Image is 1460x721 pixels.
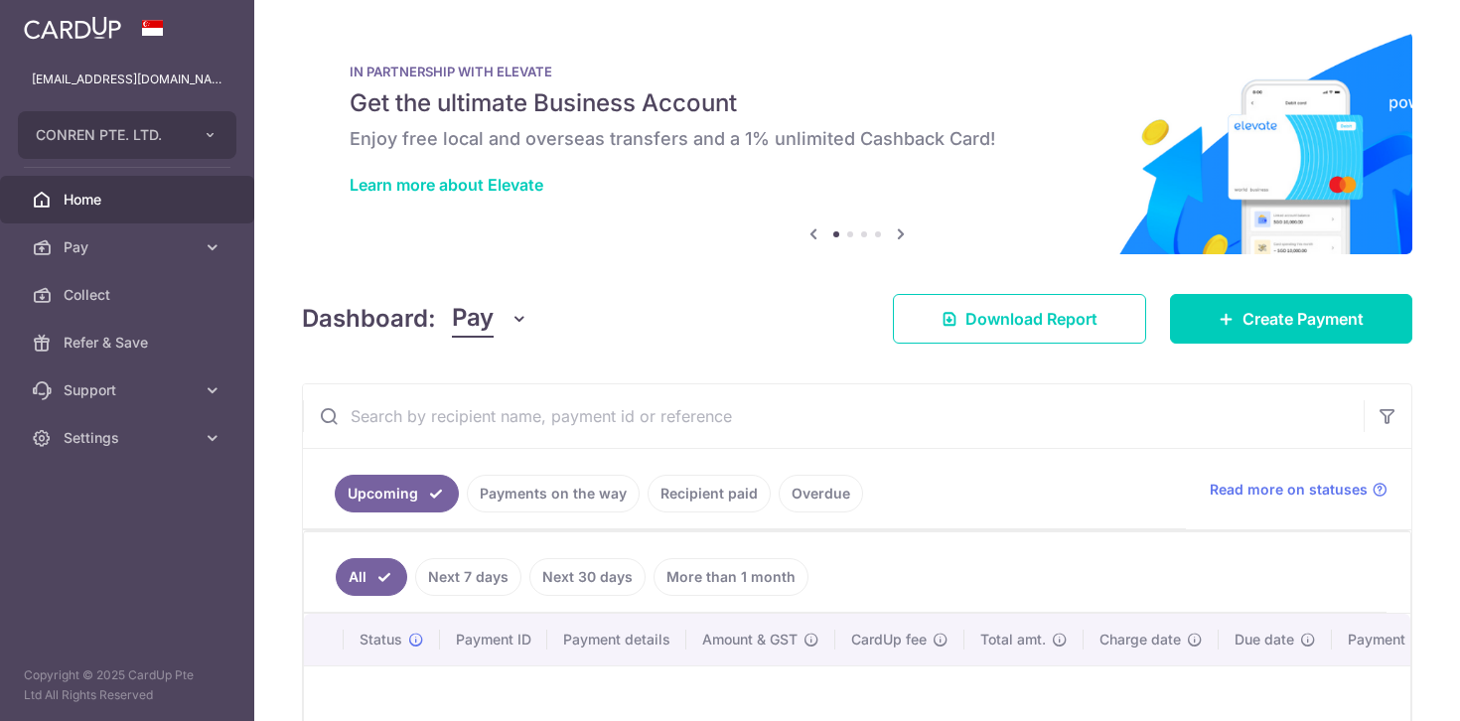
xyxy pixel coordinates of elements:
span: Home [64,190,195,210]
a: Download Report [893,294,1146,344]
a: More than 1 month [654,558,808,596]
span: Collect [64,285,195,305]
a: Overdue [779,475,863,512]
button: Pay [452,300,528,338]
span: Pay [64,237,195,257]
p: [EMAIL_ADDRESS][DOMAIN_NAME] [32,70,222,89]
span: Amount & GST [702,630,798,649]
a: Recipient paid [648,475,771,512]
span: Pay [452,300,494,338]
span: Settings [64,428,195,448]
p: IN PARTNERSHIP WITH ELEVATE [350,64,1365,79]
span: Create Payment [1242,307,1364,331]
span: Support [64,380,195,400]
h5: Get the ultimate Business Account [350,87,1365,119]
a: Upcoming [335,475,459,512]
img: Renovation banner [302,32,1412,254]
span: Status [360,630,402,649]
a: Payments on the way [467,475,640,512]
input: Search by recipient name, payment id or reference [303,384,1364,448]
span: Total amt. [980,630,1046,649]
span: Due date [1235,630,1294,649]
a: Next 30 days [529,558,646,596]
span: Download Report [965,307,1097,331]
a: Next 7 days [415,558,521,596]
h4: Dashboard: [302,301,436,337]
span: CardUp fee [851,630,927,649]
img: CardUp [24,16,121,40]
button: CONREN PTE. LTD. [18,111,236,159]
a: Read more on statuses [1210,480,1387,500]
h6: Enjoy free local and overseas transfers and a 1% unlimited Cashback Card! [350,127,1365,151]
th: Payment details [547,614,686,665]
span: Read more on statuses [1210,480,1368,500]
a: Learn more about Elevate [350,175,543,195]
span: Refer & Save [64,333,195,353]
th: Payment ID [440,614,547,665]
a: Create Payment [1170,294,1412,344]
span: CONREN PTE. LTD. [36,125,183,145]
iframe: Opens a widget where you can find more information [1332,661,1440,711]
span: Charge date [1099,630,1181,649]
a: All [336,558,407,596]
